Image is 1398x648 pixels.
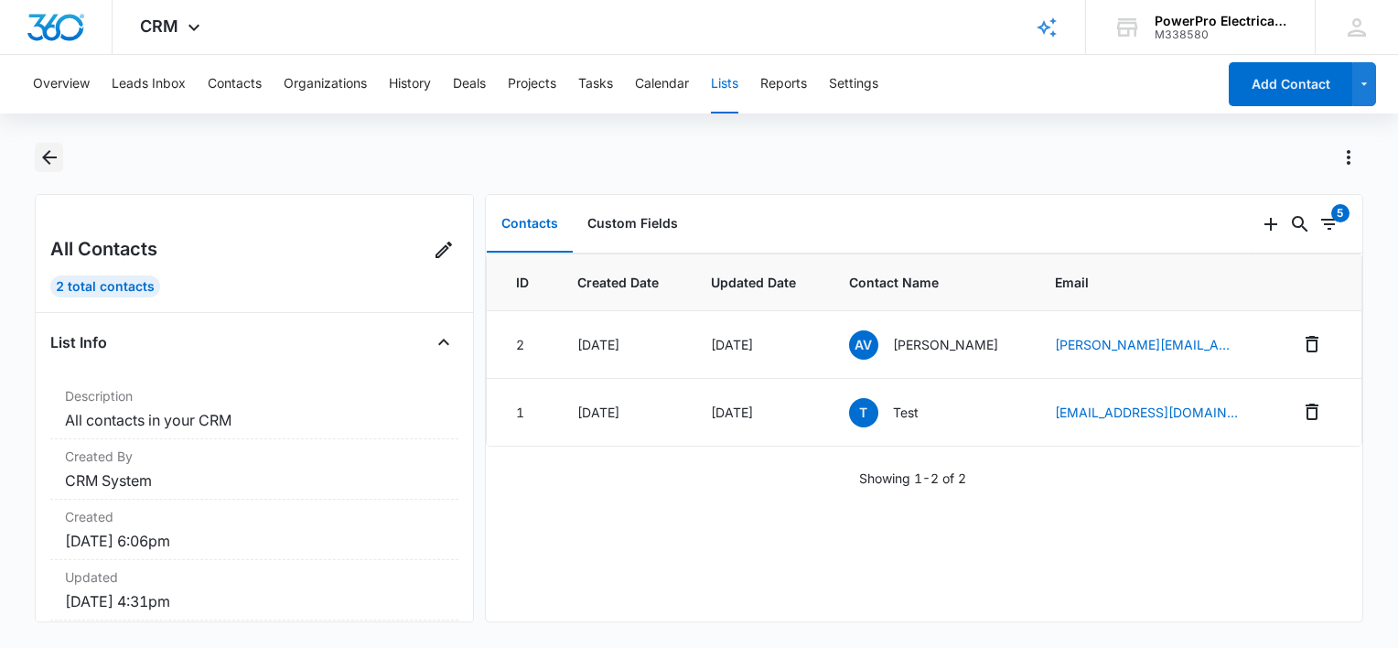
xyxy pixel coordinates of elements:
span: T [849,398,878,427]
a: [EMAIL_ADDRESS][DOMAIN_NAME] [1055,403,1238,422]
div: 5 items [1331,204,1350,222]
div: DescriptionAll contacts in your CRM [50,379,458,439]
button: Reports [760,55,807,113]
dt: Updated [65,567,444,587]
p: Test [893,403,919,422]
button: Tasks [578,55,613,113]
span: Created Date [577,273,667,292]
dd: [DATE] 4:31pm [65,590,444,612]
button: Calendar [635,55,689,113]
dd: All contacts in your CRM [65,409,444,431]
span: Updated Date [711,273,805,292]
span: ID [516,273,533,292]
div: account id [1155,28,1288,41]
dt: Created [65,507,444,526]
button: Projects [508,55,556,113]
div: [DATE] [577,335,667,354]
span: Contact Name [849,273,1011,292]
span: Email [1055,273,1253,292]
h4: List Info [50,331,107,353]
a: [PERSON_NAME][EMAIL_ADDRESS][DOMAIN_NAME] [1055,335,1238,354]
div: [DATE] [577,403,667,422]
button: Lists [711,55,738,113]
div: Updated[DATE] 4:31pm [50,560,458,621]
button: Overview [33,55,90,113]
div: [DATE] [711,335,805,354]
button: Remove [1297,329,1327,359]
div: [DATE] [711,403,805,422]
button: Search... [1285,210,1315,239]
button: Close [429,328,458,357]
div: Created ByCRM System [50,439,458,500]
dt: Created By [65,447,444,466]
dd: CRM System [65,470,444,491]
button: Filters [1315,210,1344,239]
button: Custom Fields [573,196,693,253]
dt: Description [65,386,444,405]
div: 1 [516,403,533,422]
button: Contacts [487,196,573,253]
div: 2 [516,335,533,354]
span: AV [849,330,878,360]
button: Add Contact [1229,62,1352,106]
div: 2 Total Contacts [50,275,160,297]
button: Deals [453,55,486,113]
button: Leads Inbox [112,55,186,113]
button: Actions [1334,143,1363,172]
button: Add [1256,210,1285,239]
button: Contacts [208,55,262,113]
button: History [389,55,431,113]
p: Showing 1-2 of 2 [859,469,966,488]
dd: [DATE] 6:06pm [65,530,444,552]
div: account name [1155,14,1288,28]
p: [PERSON_NAME] [893,335,998,354]
button: Organizations [284,55,367,113]
button: Back [35,143,63,172]
h2: All Contacts [50,235,157,263]
button: Settings [829,55,878,113]
div: Created[DATE] 6:06pm [50,500,458,560]
button: Remove [1297,397,1327,427]
span: CRM [140,16,178,36]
